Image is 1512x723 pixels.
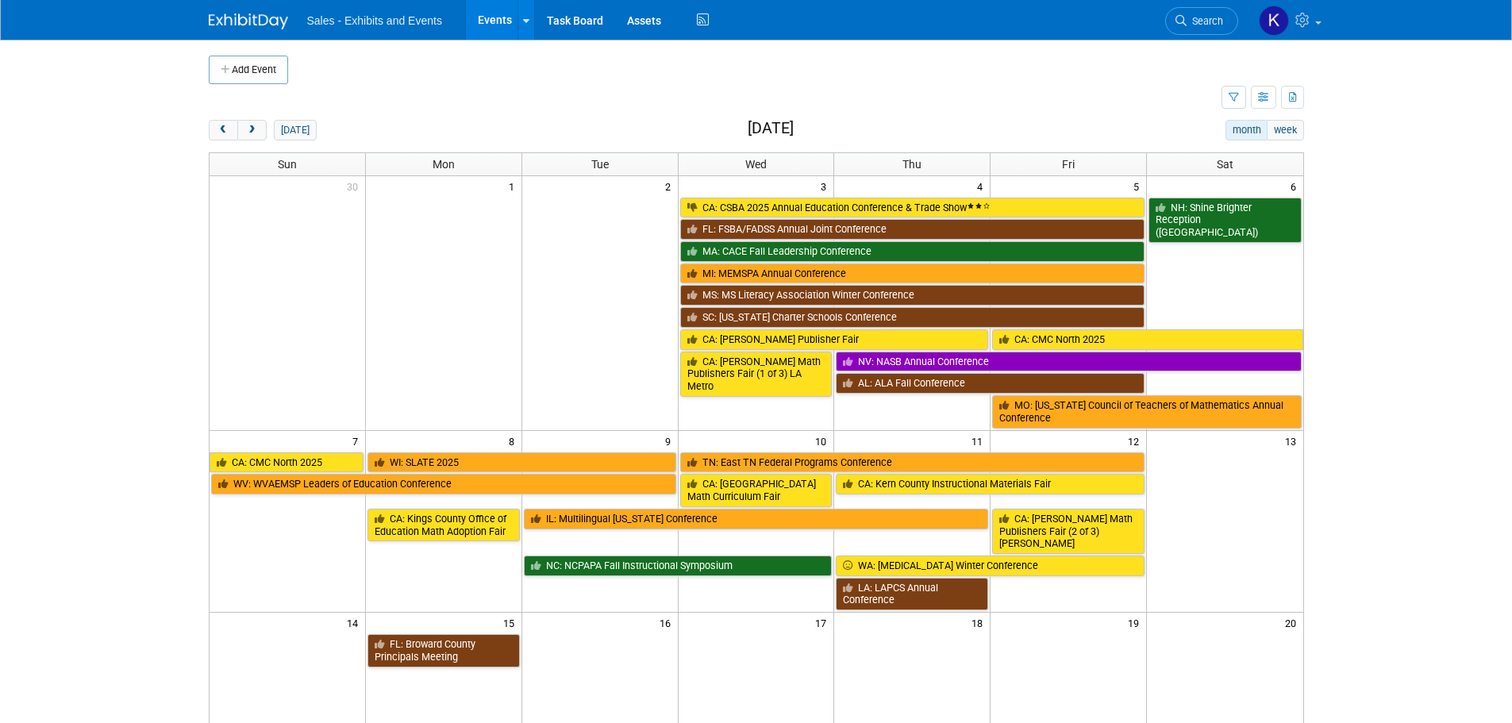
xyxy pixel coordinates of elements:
span: Tue [591,158,609,171]
a: MO: [US_STATE] Council of Teachers of Mathematics Annual Conference [992,395,1301,428]
span: 20 [1283,613,1303,633]
a: Search [1165,7,1238,35]
a: WI: SLATE 2025 [367,452,676,473]
a: LA: LAPCS Annual Conference [836,578,988,610]
span: 11 [970,431,990,451]
span: Mon [433,158,455,171]
span: Wed [745,158,767,171]
span: 9 [664,431,678,451]
a: NC: NCPAPA Fall Instructional Symposium [524,556,833,576]
a: WA: [MEDICAL_DATA] Winter Conference [836,556,1145,576]
span: 15 [502,613,521,633]
span: Thu [902,158,921,171]
span: Search [1187,15,1223,27]
a: MS: MS Literacy Association Winter Conference [680,285,1145,306]
a: MA: CACE Fall Leadership Conference [680,241,1145,262]
span: Fri [1062,158,1075,171]
a: SC: [US_STATE] Charter Schools Conference [680,307,1145,328]
span: 13 [1283,431,1303,451]
span: Sat [1217,158,1233,171]
span: 14 [345,613,365,633]
span: 18 [970,613,990,633]
img: Kara Haven [1259,6,1289,36]
a: CA: Kings County Office of Education Math Adoption Fair [367,509,520,541]
span: 10 [814,431,833,451]
span: 1 [507,176,521,196]
a: CA: [PERSON_NAME] Math Publishers Fair (1 of 3) LA Metro [680,352,833,397]
span: 4 [975,176,990,196]
a: FL: FSBA/FADSS Annual Joint Conference [680,219,1145,240]
button: month [1225,120,1268,140]
a: FL: Broward County Principals Meeting [367,634,520,667]
button: Add Event [209,56,288,84]
img: ExhibitDay [209,13,288,29]
a: CA: [PERSON_NAME] Math Publishers Fair (2 of 3) [PERSON_NAME] [992,509,1145,554]
a: NH: Shine Brighter Reception ([GEOGRAPHIC_DATA]) [1148,198,1301,243]
a: MI: MEMSPA Annual Conference [680,263,1145,284]
span: 3 [819,176,833,196]
a: CA: [PERSON_NAME] Publisher Fair [680,329,989,350]
button: next [237,120,267,140]
span: 12 [1126,431,1146,451]
a: CA: CMC North 2025 [992,329,1302,350]
span: 16 [658,613,678,633]
a: WV: WVAEMSP Leaders of Education Conference [211,474,676,494]
a: CA: CMC North 2025 [210,452,364,473]
span: 17 [814,613,833,633]
a: CA: Kern County Instructional Materials Fair [836,474,1145,494]
span: 2 [664,176,678,196]
button: week [1267,120,1303,140]
span: 5 [1132,176,1146,196]
a: CA: [GEOGRAPHIC_DATA] Math Curriculum Fair [680,474,833,506]
button: prev [209,120,238,140]
span: 30 [345,176,365,196]
a: AL: ALA Fall Conference [836,373,1145,394]
span: Sales - Exhibits and Events [307,14,442,27]
a: CA: CSBA 2025 Annual Education Conference & Trade Show [680,198,1145,218]
span: 8 [507,431,521,451]
a: NV: NASB Annual Conference [836,352,1301,372]
span: 6 [1289,176,1303,196]
button: [DATE] [274,120,316,140]
span: Sun [278,158,297,171]
span: 7 [351,431,365,451]
a: TN: East TN Federal Programs Conference [680,452,1145,473]
span: 19 [1126,613,1146,633]
h2: [DATE] [748,120,794,137]
a: IL: Multilingual [US_STATE] Conference [524,509,989,529]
